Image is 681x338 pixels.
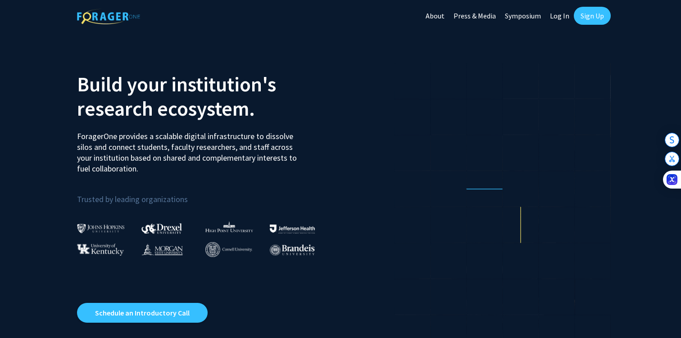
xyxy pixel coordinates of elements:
[205,242,252,257] img: Cornell University
[270,244,315,256] img: Brandeis University
[205,221,253,232] img: High Point University
[141,223,182,234] img: Drexel University
[270,225,315,233] img: Thomas Jefferson University
[574,7,611,25] a: Sign Up
[77,303,208,323] a: Opens in a new tab
[77,181,334,206] p: Trusted by leading organizations
[77,124,303,174] p: ForagerOne provides a scalable digital infrastructure to dissolve silos and connect students, fac...
[77,243,124,256] img: University of Kentucky
[77,9,140,24] img: ForagerOne Logo
[141,243,183,255] img: Morgan State University
[77,224,125,233] img: Johns Hopkins University
[77,72,334,121] h2: Build your institution's research ecosystem.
